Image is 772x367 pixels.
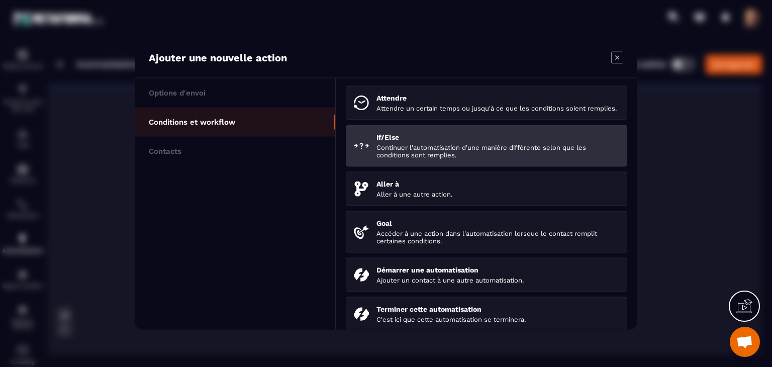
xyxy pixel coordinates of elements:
img: goto.svg [354,181,369,197]
p: Ajouter une nouvelle action [149,52,287,64]
p: Contacts [149,147,181,156]
p: Conditions et workflow [149,118,235,127]
img: wait.svg [354,96,369,111]
p: Continuer l'automatisation d'une manière différente selon que les conditions sont remplies. [376,144,619,159]
p: Terminer cette automatisation [376,305,619,313]
p: Accéder à une action dans l'automatisation lorsque le contact remplit certaines conditions. [376,230,619,245]
div: Mở cuộc trò chuyện [730,327,760,357]
p: Aller à [376,180,619,188]
p: Attendre un certain temps ou jusqu'à ce que les conditions soient remplies. [376,105,619,112]
p: Aller à une autre action. [376,191,619,198]
img: endAutomation.svg [354,307,369,322]
p: If/Else [376,133,619,141]
p: C'est ici que cette automatisation se terminera. [376,316,619,323]
p: Démarrer une automatisation [376,266,619,274]
p: Goal [376,219,619,227]
img: startAutomation.svg [354,267,369,283]
p: Ajouter un contact à une autre automatisation. [376,277,619,284]
p: Attendre [376,94,619,102]
img: ifElse.svg [354,138,369,153]
p: Options d'envoi [149,88,206,98]
img: targeted.svg [354,224,369,239]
